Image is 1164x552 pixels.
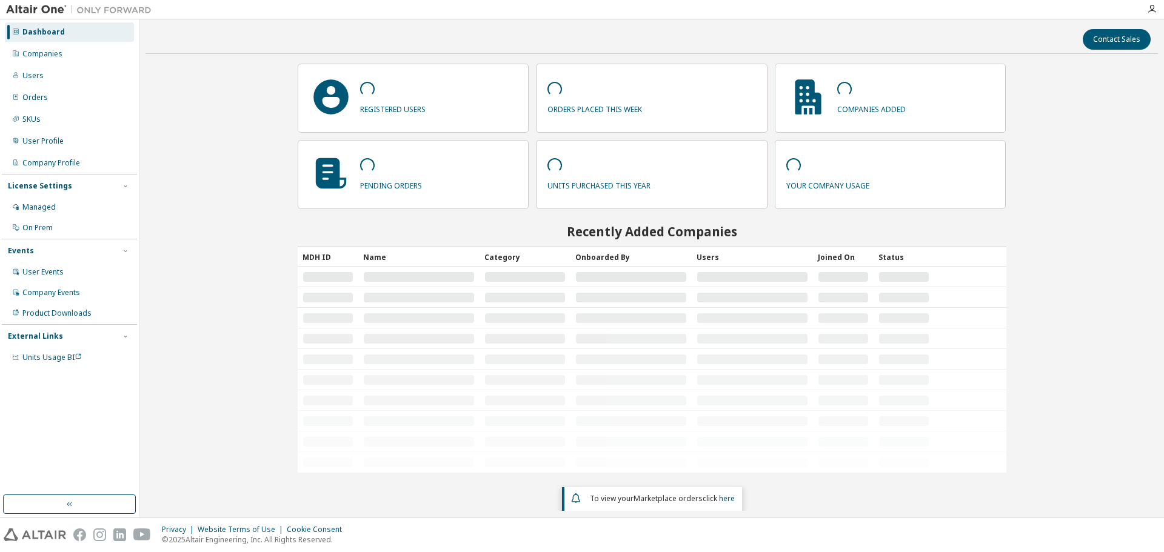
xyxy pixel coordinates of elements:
[22,352,82,362] span: Units Usage BI
[22,71,44,81] div: Users
[786,177,869,191] p: your company usage
[837,101,906,115] p: companies added
[634,493,703,504] em: Marketplace orders
[360,101,426,115] p: registered users
[198,525,287,534] div: Website Terms of Use
[360,177,422,191] p: pending orders
[133,528,151,541] img: youtube.svg
[484,247,566,267] div: Category
[547,177,651,191] p: units purchased this year
[22,223,53,233] div: On Prem
[818,247,869,267] div: Joined On
[547,101,642,115] p: orders placed this week
[575,247,687,267] div: Onboarded By
[8,331,63,341] div: External Links
[22,136,64,146] div: User Profile
[73,528,86,541] img: facebook.svg
[22,288,80,298] div: Company Events
[6,4,158,16] img: Altair One
[22,308,92,318] div: Product Downloads
[22,93,48,102] div: Orders
[22,115,41,124] div: SKUs
[878,247,929,267] div: Status
[8,246,34,256] div: Events
[590,493,735,504] span: To view your click
[298,224,1006,239] h2: Recently Added Companies
[303,247,353,267] div: MDH ID
[363,247,475,267] div: Name
[8,181,72,191] div: License Settings
[22,49,62,59] div: Companies
[22,27,65,37] div: Dashboard
[697,247,808,267] div: Users
[287,525,349,534] div: Cookie Consent
[22,158,80,168] div: Company Profile
[93,528,106,541] img: instagram.svg
[22,202,56,212] div: Managed
[113,528,126,541] img: linkedin.svg
[719,493,735,504] a: here
[162,534,349,545] p: © 2025 Altair Engineering, Inc. All Rights Reserved.
[4,528,66,541] img: altair_logo.svg
[162,525,198,534] div: Privacy
[1083,29,1151,50] button: Contact Sales
[22,267,64,277] div: User Events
